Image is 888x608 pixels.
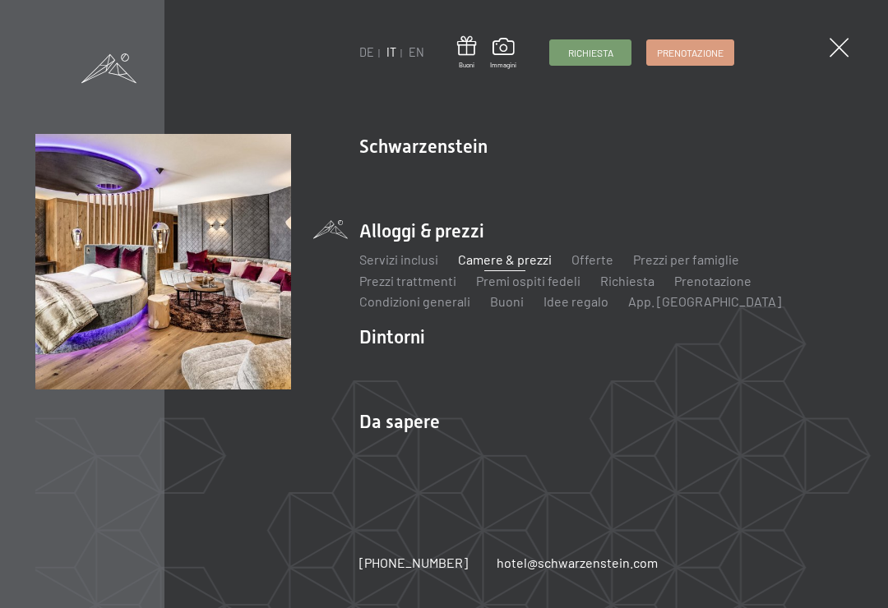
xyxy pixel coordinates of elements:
span: Richiesta [568,46,613,60]
a: EN [409,45,424,59]
a: Condizioni generali [359,293,470,309]
span: [PHONE_NUMBER] [359,555,468,570]
a: Buoni [457,36,476,70]
a: Idee regalo [543,293,608,309]
a: Prezzi trattmenti [359,273,456,288]
a: Prenotazione [674,273,752,288]
a: Servizi inclusi [359,251,438,267]
a: Offerte [571,251,613,267]
a: Richiesta [600,273,654,288]
span: Buoni [457,61,476,70]
a: Prezzi per famiglie [633,251,739,267]
a: Prenotazione [647,40,733,65]
a: [PHONE_NUMBER] [359,554,468,572]
a: hotel@schwarzenstein.com [497,554,658,572]
a: Immagini [490,38,516,69]
a: Premi ospiti fedeli [476,273,580,288]
a: DE [359,45,374,59]
a: IT [386,45,396,59]
a: App. [GEOGRAPHIC_DATA] [628,293,781,309]
a: Camere & prezzi [458,251,552,267]
span: Prenotazione [657,46,724,60]
a: Richiesta [550,40,631,65]
span: Immagini [490,61,516,70]
a: Buoni [490,293,524,309]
